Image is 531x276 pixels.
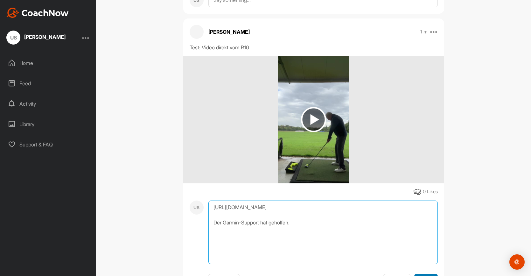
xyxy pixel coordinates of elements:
[3,75,93,91] div: Feed
[208,201,438,264] textarea: [URL][DOMAIN_NAME] Der Garmin-Support hat geholfen.
[509,254,525,270] div: Open Intercom Messenger
[301,107,326,132] img: play
[24,34,66,39] div: [PERSON_NAME]
[420,29,428,35] p: 1 m
[423,188,438,195] div: 0 Likes
[3,137,93,152] div: Support & FAQ
[208,28,250,36] p: [PERSON_NAME]
[3,96,93,112] div: Activity
[3,55,93,71] div: Home
[190,44,438,51] div: Test: Video direkt vom R10
[6,31,20,45] div: US
[278,56,349,183] img: media
[190,201,204,215] div: US
[3,116,93,132] div: Library
[6,8,69,18] img: CoachNow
